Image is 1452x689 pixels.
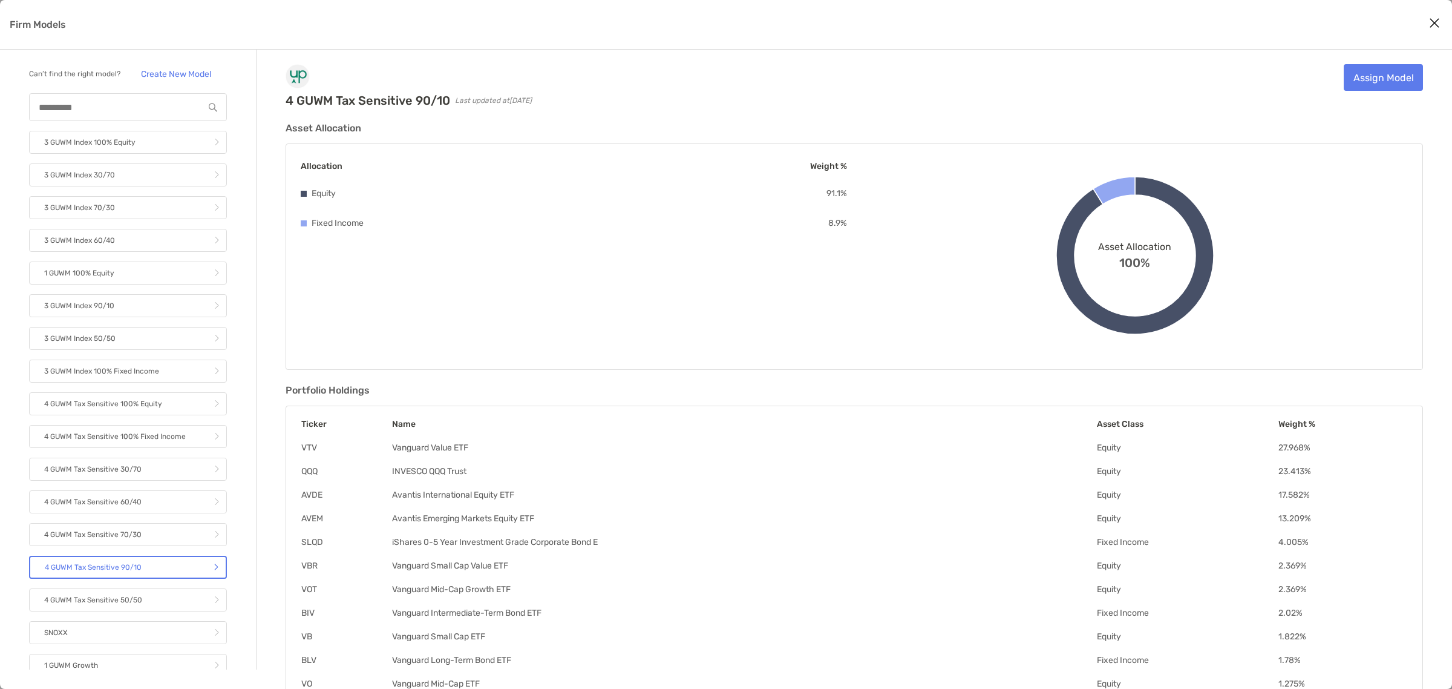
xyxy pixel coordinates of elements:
p: 1 GUWM Growth [44,658,98,673]
td: Vanguard Value ETF [391,442,1096,453]
td: Vanguard Mid-Cap Growth ETF [391,584,1096,595]
a: 4 GUWM Tax Sensitive 100% Equity [29,392,227,415]
td: 23.413 % [1278,466,1408,477]
p: 4 GUWM Tax Sensitive 60/40 [44,495,142,510]
td: BLV [301,654,391,666]
p: 3 GUWM Index 50/50 [44,331,116,346]
td: VBR [301,560,391,572]
td: iShares 0-5 Year Investment Grade Corporate Bond E [391,536,1096,548]
td: SLQD [301,536,391,548]
p: Fixed Income [312,216,364,231]
td: QQQ [301,466,391,477]
td: Vanguard Long-Term Bond ETF [391,654,1096,666]
td: AVDE [301,489,391,501]
p: 4 GUWM Tax Sensitive 30/70 [44,462,142,477]
th: Ticker [301,418,391,430]
h2: 4 GUWM Tax Sensitive 90/10 [286,93,450,108]
td: VTV [301,442,391,453]
a: 3 GUWM Index 70/30 [29,196,227,219]
p: 3 GUWM Index 100% Fixed Income [44,364,159,379]
td: Equity [1096,442,1278,453]
td: Fixed Income [1096,536,1278,548]
td: Avantis International Equity ETF [391,489,1096,501]
p: Firm Models [10,17,66,32]
a: Create New Model [125,64,227,84]
a: 3 GUWM Index 50/50 [29,327,227,350]
a: 1 GUWM Growth [29,654,227,677]
a: 3 GUWM Index 30/70 [29,163,227,186]
th: Name [391,418,1096,430]
p: 91.1 % [826,186,847,201]
td: Equity [1096,560,1278,572]
p: 4 GUWM Tax Sensitive 90/10 [45,560,142,575]
a: 4 GUWM Tax Sensitive 90/10 [29,556,227,579]
a: SNOXX [29,621,227,644]
p: 3 GUWM Index 30/70 [44,168,115,183]
span: 100% [1119,252,1150,270]
a: 4 GUWM Tax Sensitive 100% Fixed Income [29,425,227,448]
a: 3 GUWM Index 100% Fixed Income [29,360,227,383]
p: Equity [312,186,336,201]
a: 4 GUWM Tax Sensitive 60/40 [29,490,227,513]
a: 3 GUWM Index 60/40 [29,229,227,252]
h3: Portfolio Holdings [286,384,1423,396]
td: BIV [301,607,391,619]
th: Weight % [1278,418,1408,430]
td: Vanguard Small Cap ETF [391,631,1096,642]
td: AVEM [301,513,391,524]
img: input icon [209,103,217,112]
p: Weight % [810,159,847,174]
p: SNOXX [44,625,68,641]
td: Equity [1096,513,1278,524]
td: Equity [1096,631,1278,642]
a: 3 GUWM Index 90/10 [29,294,227,317]
p: 3 GUWM Index 70/30 [44,200,115,216]
td: Fixed Income [1096,654,1278,666]
td: 27.968 % [1278,442,1408,453]
td: Fixed Income [1096,607,1278,619]
td: Vanguard Small Cap Value ETF [391,560,1096,572]
td: 2.369 % [1278,584,1408,595]
h3: Asset Allocation [286,122,1423,134]
p: Can’t find the right model? [29,67,120,82]
p: 8.9 % [828,216,847,231]
td: VOT [301,584,391,595]
td: 17.582 % [1278,489,1408,501]
a: Assign Model [1344,64,1423,91]
p: 3 GUWM Index 100% Equity [44,135,136,150]
button: Close modal [1425,15,1444,33]
td: Equity [1096,466,1278,477]
td: Equity [1096,489,1278,501]
img: Company Logo [286,64,310,88]
td: 1.822 % [1278,631,1408,642]
td: 2.02 % [1278,607,1408,619]
th: Asset Class [1096,418,1278,430]
td: Equity [1096,584,1278,595]
td: 13.209 % [1278,513,1408,524]
p: 4 GUWM Tax Sensitive 100% Equity [44,397,162,412]
p: 4 GUWM Tax Sensitive 50/50 [44,593,142,608]
p: 3 GUWM Index 90/10 [44,298,114,314]
p: 1 GUWM 100% Equity [44,266,114,281]
span: Asset Allocation [1098,241,1171,252]
p: 4 GUWM Tax Sensitive 100% Fixed Income [44,429,186,444]
a: 4 GUWM Tax Sensitive 70/30 [29,523,227,546]
a: 4 GUWM Tax Sensitive 30/70 [29,458,227,481]
td: Avantis Emerging Markets Equity ETF [391,513,1096,524]
a: 3 GUWM Index 100% Equity [29,131,227,154]
a: 1 GUWM 100% Equity [29,262,227,285]
td: VB [301,631,391,642]
p: 3 GUWM Index 60/40 [44,233,115,248]
a: 4 GUWM Tax Sensitive 50/50 [29,588,227,612]
td: 1.78 % [1278,654,1408,666]
p: Allocation [301,159,342,174]
td: INVESCO QQQ Trust [391,466,1096,477]
td: 4.005 % [1278,536,1408,548]
td: Vanguard Intermediate-Term Bond ETF [391,607,1096,619]
p: 4 GUWM Tax Sensitive 70/30 [44,527,142,542]
span: Last updated at [DATE] [455,96,532,105]
td: 2.369 % [1278,560,1408,572]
